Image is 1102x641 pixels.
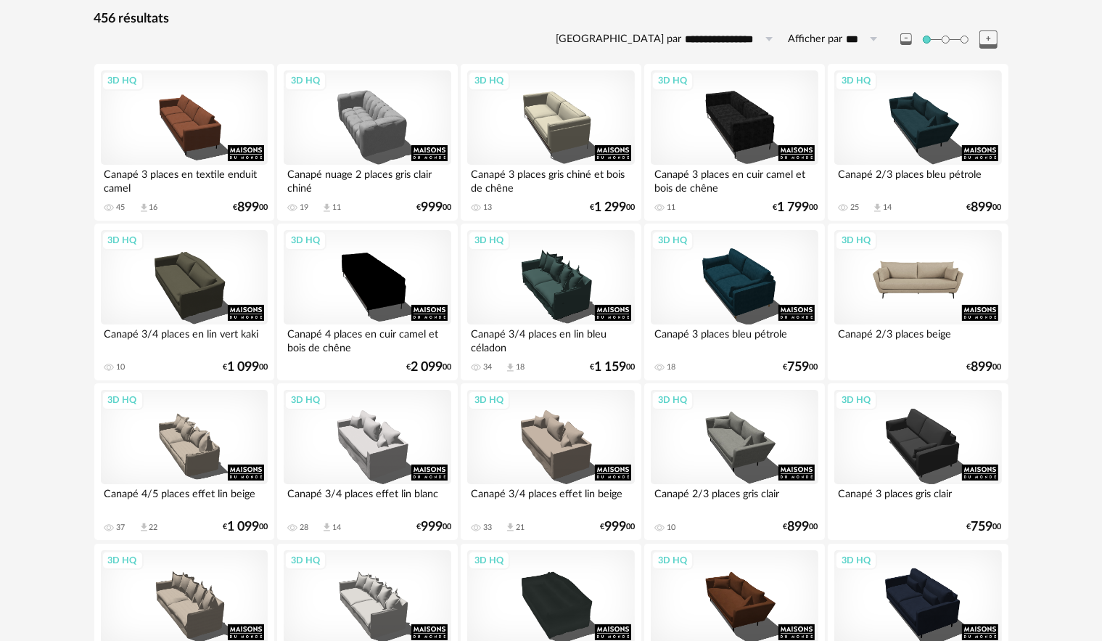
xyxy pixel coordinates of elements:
span: 1 159 [594,362,626,372]
span: Download icon [321,203,332,213]
div: € 00 [233,203,268,213]
label: [GEOGRAPHIC_DATA] par [556,33,682,46]
div: € 00 [590,362,635,372]
div: 3D HQ [284,231,326,250]
div: Canapé 3 places gris chiné et bois de chêne [467,165,634,194]
span: Download icon [139,522,149,533]
div: 34 [483,362,492,372]
div: 19 [300,203,308,213]
a: 3D HQ Canapé 3 places gris clair €75900 [828,383,1008,540]
div: € 00 [967,362,1002,372]
a: 3D HQ Canapé 3 places bleu pétrole 18 €75900 [644,224,824,380]
div: 14 [332,523,341,533]
span: Download icon [505,522,516,533]
span: 899 [971,203,993,213]
span: 899 [237,203,259,213]
span: Download icon [505,362,516,373]
span: 899 [971,362,993,372]
div: 3D HQ [468,391,510,409]
div: 10 [667,523,675,533]
div: 45 [117,203,126,213]
div: 18 [667,362,675,372]
div: € 00 [773,203,818,213]
div: 11 [332,203,341,213]
div: 21 [516,523,525,533]
div: Canapé 3 places bleu pétrole [651,324,818,354]
div: Canapé 3 places en cuir camel et bois de chêne [651,165,818,194]
div: € 00 [600,522,635,532]
div: Canapé 2/3 places bleu pétrole [834,165,1001,194]
label: Afficher par [789,33,843,46]
div: 3D HQ [835,391,877,409]
a: 3D HQ Canapé 2/3 places beige €89900 [828,224,1008,380]
span: 2 099 [411,362,443,372]
div: Canapé 3 places gris clair [834,484,1001,513]
div: 3D HQ [835,551,877,570]
a: 3D HQ Canapé 2/3 places bleu pétrole 25 Download icon 14 €89900 [828,64,1008,221]
div: 3D HQ [468,551,510,570]
div: € 00 [967,522,1002,532]
div: 13 [483,203,492,213]
div: 11 [667,203,675,213]
div: 3D HQ [651,391,694,409]
div: 3D HQ [102,551,144,570]
div: Canapé 3/4 places en lin bleu céladon [467,324,634,354]
span: 1 099 [227,362,259,372]
div: 3D HQ [468,231,510,250]
div: 25 [850,203,859,213]
div: € 00 [223,362,268,372]
div: € 00 [416,522,451,532]
a: 3D HQ Canapé 3/4 places effet lin beige 33 Download icon 21 €99900 [461,383,641,540]
div: 37 [117,523,126,533]
div: € 00 [967,203,1002,213]
a: 3D HQ Canapé 4/5 places effet lin beige 37 Download icon 22 €1 09900 [94,383,274,540]
span: 899 [788,522,810,532]
div: Canapé 3/4 places en lin vert kaki [101,324,268,354]
div: 3D HQ [284,71,326,90]
div: Canapé nuage 2 places gris clair chiné [284,165,451,194]
div: Canapé 3/4 places effet lin beige [467,484,634,513]
span: Download icon [139,203,149,213]
div: 16 [149,203,158,213]
a: 3D HQ Canapé 3/4 places effet lin blanc 28 Download icon 14 €99900 [277,383,457,540]
div: Canapé 4/5 places effet lin beige [101,484,268,513]
span: 1 799 [778,203,810,213]
div: € 00 [590,203,635,213]
div: 3D HQ [651,551,694,570]
span: 759 [788,362,810,372]
div: € 00 [784,522,818,532]
div: € 00 [416,203,451,213]
div: 3D HQ [102,231,144,250]
span: 759 [971,522,993,532]
span: 999 [421,522,443,532]
div: Canapé 3 places en textile enduit camel [101,165,268,194]
div: 28 [300,523,308,533]
div: Canapé 3/4 places effet lin blanc [284,484,451,513]
div: 22 [149,523,158,533]
div: 14 [883,203,892,213]
div: 3D HQ [651,71,694,90]
div: Canapé 2/3 places gris clair [651,484,818,513]
a: 3D HQ Canapé 3 places gris chiné et bois de chêne 13 €1 29900 [461,64,641,221]
div: 10 [117,362,126,372]
a: 3D HQ Canapé 3/4 places en lin vert kaki 10 €1 09900 [94,224,274,380]
span: 999 [604,522,626,532]
div: 3D HQ [284,391,326,409]
span: 999 [421,203,443,213]
div: 3D HQ [284,551,326,570]
div: 3D HQ [835,231,877,250]
div: Canapé 2/3 places beige [834,324,1001,354]
div: 3D HQ [468,71,510,90]
a: 3D HQ Canapé 3/4 places en lin bleu céladon 34 Download icon 18 €1 15900 [461,224,641,380]
span: 1 099 [227,522,259,532]
a: 3D HQ Canapé 3 places en cuir camel et bois de chêne 11 €1 79900 [644,64,824,221]
div: 3D HQ [102,71,144,90]
div: € 00 [223,522,268,532]
div: 3D HQ [651,231,694,250]
span: Download icon [321,522,332,533]
div: 33 [483,523,492,533]
div: Canapé 4 places en cuir camel et bois de chêne [284,324,451,354]
a: 3D HQ Canapé nuage 2 places gris clair chiné 19 Download icon 11 €99900 [277,64,457,221]
div: 18 [516,362,525,372]
span: Download icon [872,203,883,213]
